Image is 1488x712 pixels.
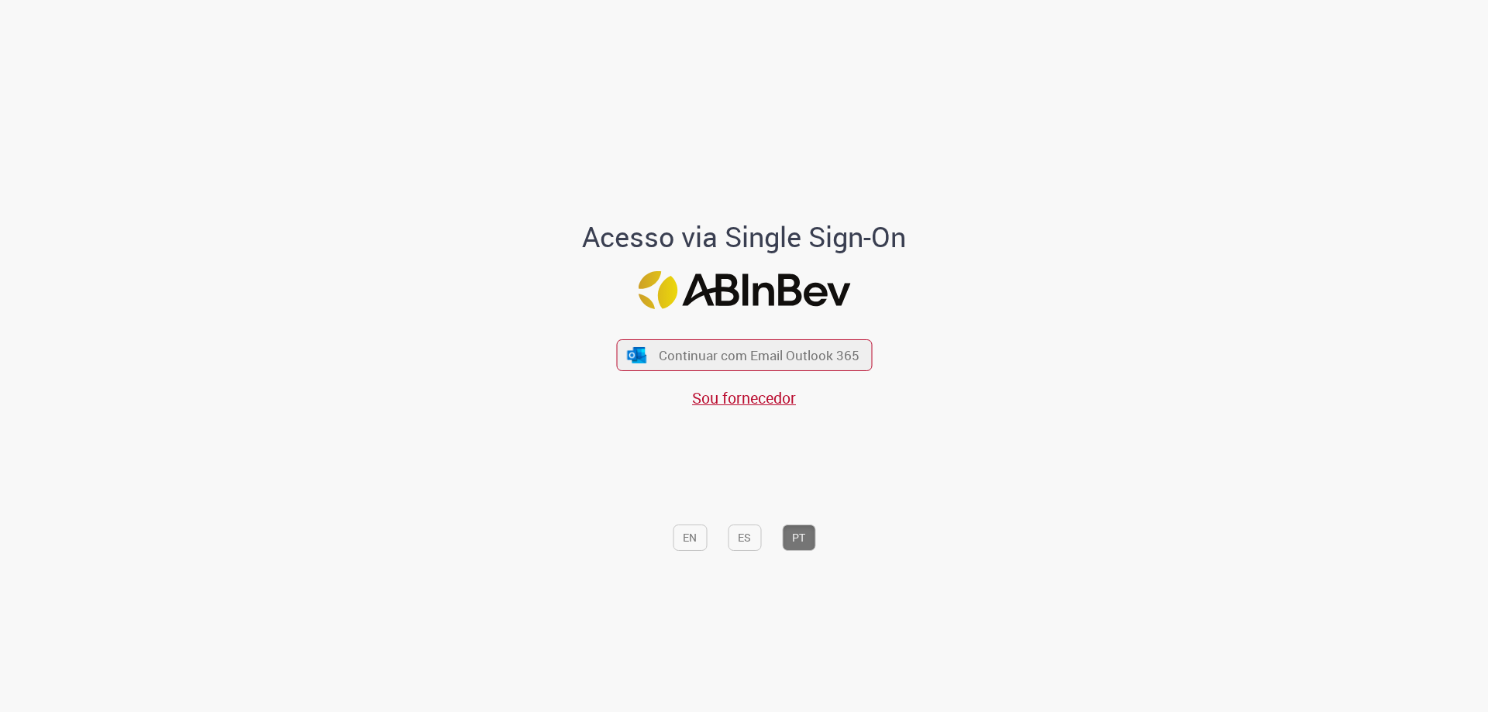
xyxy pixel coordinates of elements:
img: Logo ABInBev [638,271,850,309]
button: ícone Azure/Microsoft 360 Continuar com Email Outlook 365 [616,339,872,371]
button: EN [673,525,707,551]
button: ES [728,525,761,551]
button: PT [782,525,815,551]
h1: Acesso via Single Sign-On [529,222,959,253]
a: Sou fornecedor [692,387,796,408]
span: Continuar com Email Outlook 365 [659,346,859,364]
img: ícone Azure/Microsoft 360 [626,347,648,363]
